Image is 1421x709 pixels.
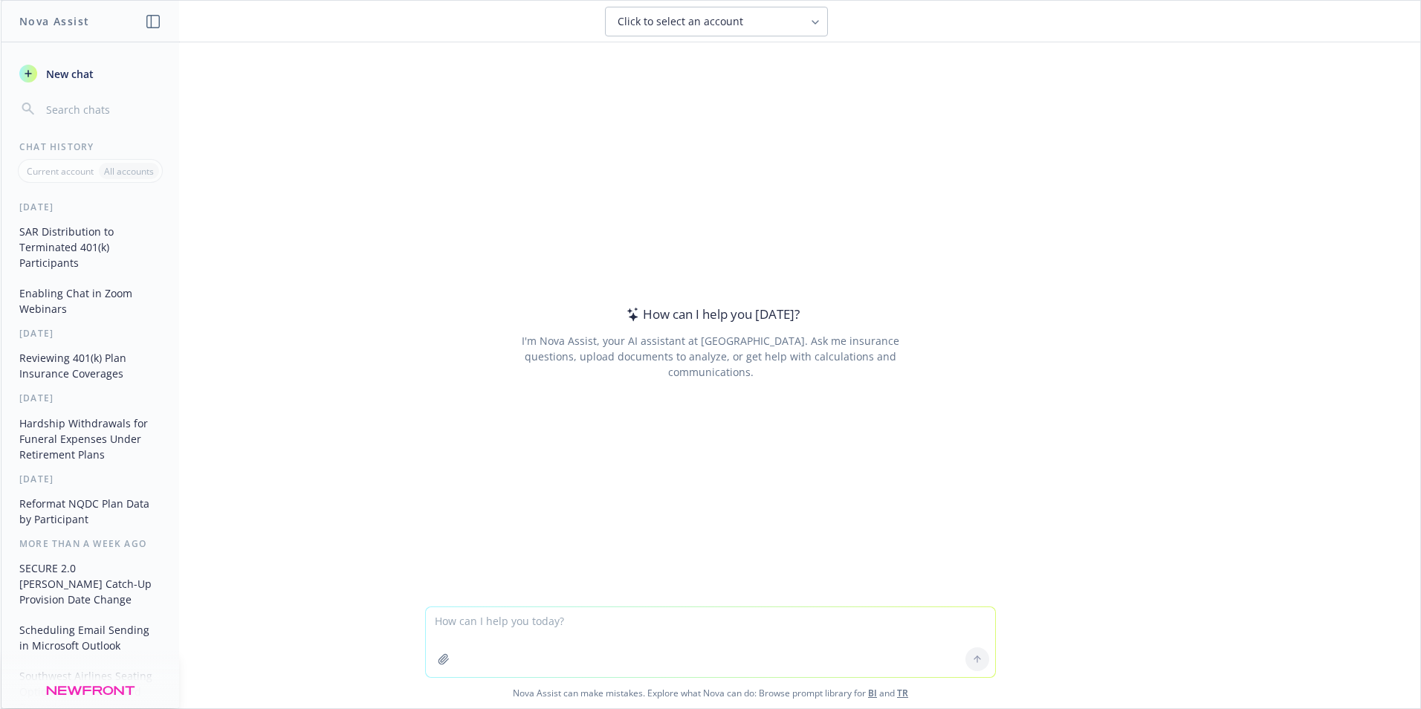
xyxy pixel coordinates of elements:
[1,392,179,404] div: [DATE]
[1,327,179,340] div: [DATE]
[13,346,167,386] button: Reviewing 401(k) Plan Insurance Coverages
[13,491,167,531] button: Reformat NQDC Plan Data by Participant
[13,60,167,87] button: New chat
[19,13,89,29] h1: Nova Assist
[622,305,800,324] div: How can I help you [DATE]?
[104,165,154,178] p: All accounts
[501,333,919,380] div: I'm Nova Assist, your AI assistant at [GEOGRAPHIC_DATA]. Ask me insurance questions, upload docum...
[13,556,167,612] button: SECURE 2.0 [PERSON_NAME] Catch-Up Provision Date Change
[618,14,743,29] span: Click to select an account
[7,678,1414,708] span: Nova Assist can make mistakes. Explore what Nova can do: Browse prompt library for and
[1,140,179,153] div: Chat History
[13,411,167,467] button: Hardship Withdrawals for Funeral Expenses Under Retirement Plans
[1,473,179,485] div: [DATE]
[897,687,908,699] a: TR
[43,66,94,82] span: New chat
[13,618,167,658] button: Scheduling Email Sending in Microsoft Outlook
[13,219,167,275] button: SAR Distribution to Terminated 401(k) Participants
[43,99,161,120] input: Search chats
[13,281,167,321] button: Enabling Chat in Zoom Webinars
[605,7,828,36] button: Click to select an account
[1,537,179,550] div: More than a week ago
[1,201,179,213] div: [DATE]
[868,687,877,699] a: BI
[27,165,94,178] p: Current account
